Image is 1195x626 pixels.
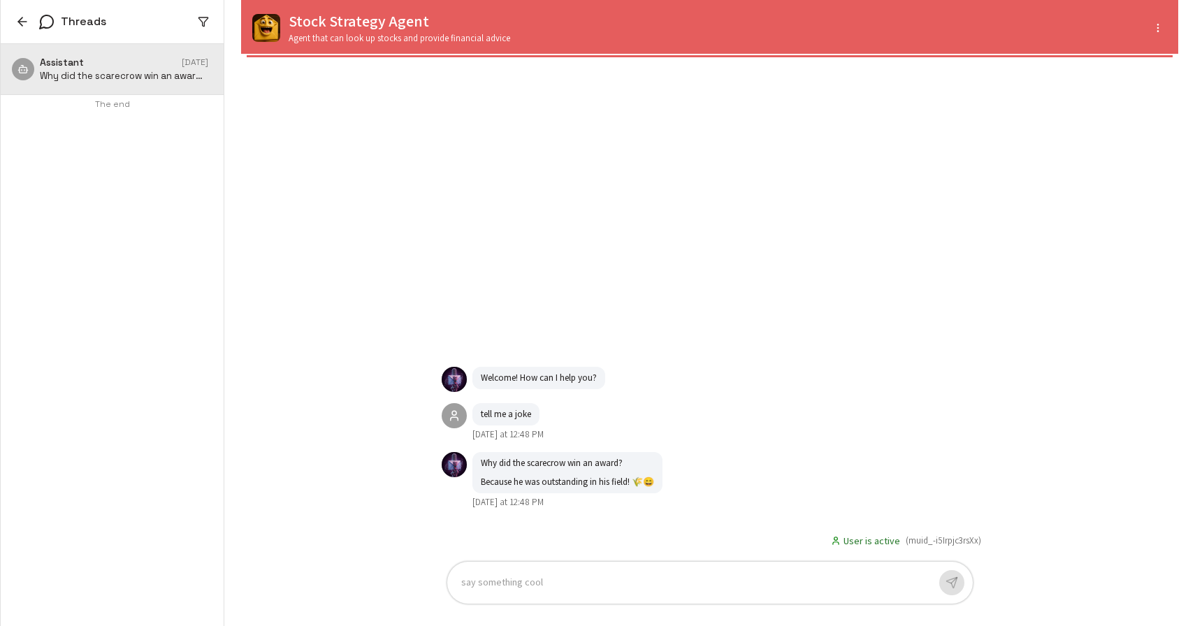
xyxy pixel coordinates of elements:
img: User avatar [442,452,467,477]
img: Assistant Logo [252,14,280,42]
span: ( muid_-i5Irpjc3rsXx ) [906,534,981,547]
p: Welcome! How can I help you? [481,371,597,385]
p: Why did the scarecrow win an award? [481,456,654,470]
span: [DATE] [182,55,208,70]
span: [DATE] at 12:48 PM [472,496,544,509]
img: User avatar [442,367,467,392]
p: tell me a joke [481,407,531,421]
span: [DATE] at 12:48 PM [472,428,544,441]
p: User is active [843,534,900,548]
p: Because he was outstanding in his field! 🌾😄 [481,475,654,489]
p: Why did the scarecrow win an award? Because he was outstanding in his field! 🌾😄 [40,70,208,83]
span: Agent that can look up stocks and provide financial advice [289,31,939,45]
